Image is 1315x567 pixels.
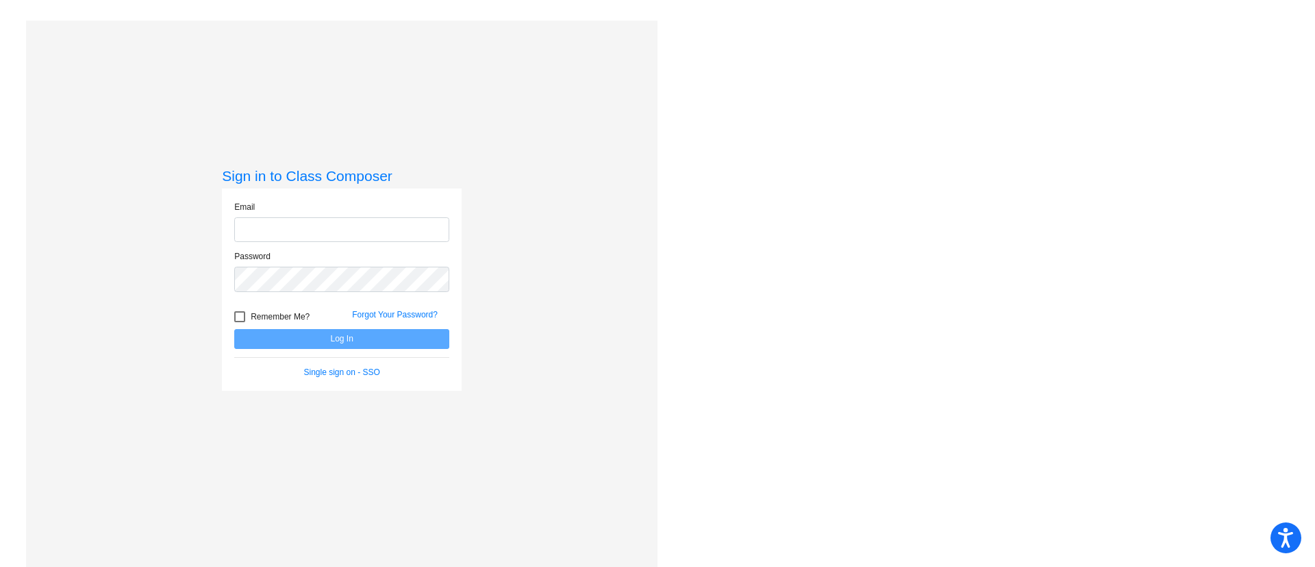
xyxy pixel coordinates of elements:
label: Email [234,201,255,213]
label: Password [234,250,271,263]
a: Single sign on - SSO [304,367,380,377]
h3: Sign in to Class Composer [222,167,462,184]
span: Remember Me? [251,309,310,325]
a: Forgot Your Password? [352,310,438,319]
button: Log In [234,329,449,349]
